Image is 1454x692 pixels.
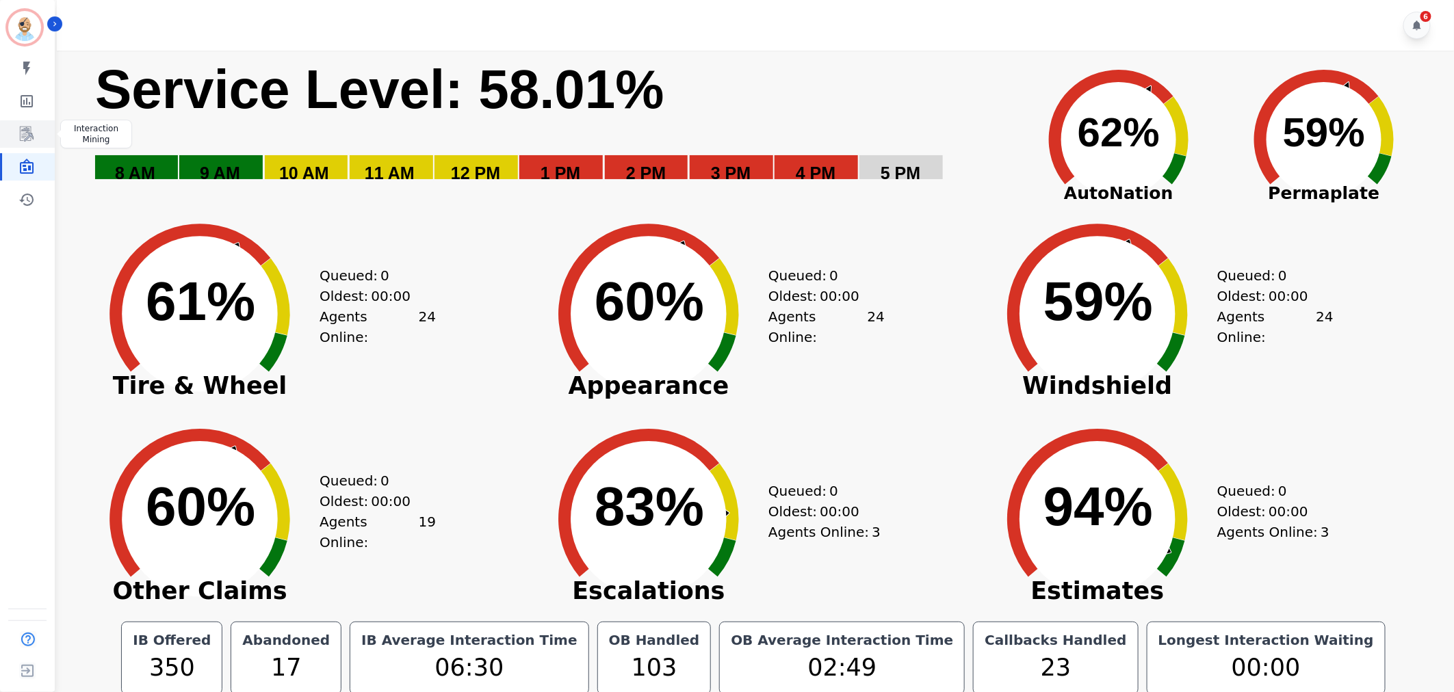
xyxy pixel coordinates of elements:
div: Oldest: [1217,501,1320,522]
div: Oldest: [768,501,871,522]
div: Queued: [1217,265,1320,286]
div: Queued: [768,265,871,286]
span: Tire & Wheel [80,379,320,392]
span: Estimates [978,584,1217,598]
text: 11 AM [365,163,415,183]
svg: Service Level: 0% [94,56,1013,203]
text: 3 PM [711,163,751,183]
div: Agents Online: [320,306,436,347]
div: OB Handled [606,630,703,650]
text: 60% [595,271,704,332]
div: 17 [239,650,333,686]
div: Queued: [1217,481,1320,501]
img: Bordered avatar [8,11,41,44]
span: 00:00 [1269,286,1308,306]
span: 0 [829,481,838,501]
span: 0 [829,265,838,286]
text: 12 PM [451,163,500,183]
span: Permaplate [1221,181,1427,207]
span: 0 [380,265,389,286]
span: 00:00 [820,501,859,522]
div: Oldest: [320,286,422,306]
div: Agents Online: [768,522,885,542]
div: Agents Online: [768,306,885,347]
text: 8 AM [115,163,155,183]
span: 19 [419,511,436,553]
span: 3 [872,522,881,542]
text: 61% [146,271,255,332]
text: Service Level: 58.01% [95,59,664,120]
div: 350 [130,650,213,686]
div: 06:30 [359,650,580,686]
span: AutoNation [1016,181,1221,207]
text: 4 PM [796,163,835,183]
text: 10 AM [279,163,329,183]
div: Oldest: [320,491,422,511]
span: 00:00 [371,491,411,511]
div: Queued: [320,265,422,286]
span: 00:00 [371,286,411,306]
text: 60% [146,476,255,537]
text: 83% [595,476,704,537]
text: 2 PM [626,163,666,183]
div: Oldest: [768,286,871,306]
span: 00:00 [1269,501,1308,522]
span: 00:00 [820,286,859,306]
div: Longest Interaction Waiting [1156,630,1377,650]
div: 6 [1420,11,1431,22]
div: Agents Online: [1217,522,1334,542]
div: Queued: [320,470,422,491]
div: Agents Online: [320,511,436,553]
div: IB Average Interaction Time [359,630,580,650]
div: 103 [606,650,703,686]
span: 0 [1278,481,1287,501]
text: 94% [1043,476,1153,537]
span: 24 [868,306,885,347]
span: Appearance [529,379,768,392]
div: 23 [982,650,1129,686]
text: 59% [1283,109,1365,155]
text: 62% [1078,109,1160,155]
text: 9 AM [200,163,240,183]
div: 00:00 [1156,650,1377,686]
div: Oldest: [1217,286,1320,306]
span: 24 [419,306,436,347]
div: 02:49 [728,650,956,686]
text: 5 PM [881,163,920,183]
div: OB Average Interaction Time [728,630,956,650]
span: Windshield [978,379,1217,392]
div: Queued: [768,481,871,501]
span: 24 [1316,306,1334,347]
span: 0 [380,470,389,491]
div: Agents Online: [1217,306,1334,347]
text: 59% [1043,271,1153,332]
span: 0 [1278,265,1287,286]
text: 1 PM [541,163,580,183]
span: 3 [1321,522,1329,542]
span: Other Claims [80,584,320,598]
div: Callbacks Handled [982,630,1129,650]
div: Abandoned [239,630,333,650]
div: IB Offered [130,630,213,650]
span: Escalations [529,584,768,598]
